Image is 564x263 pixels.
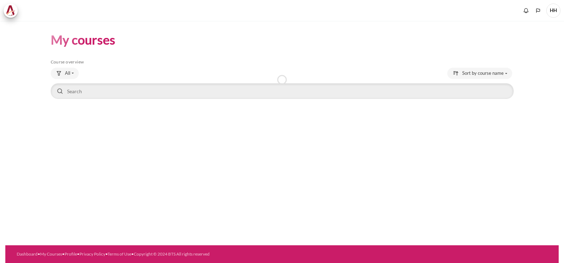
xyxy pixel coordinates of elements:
[51,83,514,99] input: Search
[533,5,543,16] button: Languages
[65,70,70,77] span: All
[65,251,77,257] a: Profile
[51,68,79,79] button: Grouping drop-down menu
[447,68,512,79] button: Sorting drop-down menu
[79,251,105,257] a: Privacy Policy
[17,251,312,257] div: • • • • •
[462,70,504,77] span: Sort by course name
[546,4,560,18] span: HH
[51,68,514,100] div: Course overview controls
[17,251,38,257] a: Dashboard
[134,251,210,257] a: Copyright © 2024 BTS All rights reserved
[546,4,560,18] a: User menu
[4,4,21,18] a: Architeck Architeck
[6,5,16,16] img: Architeck
[107,251,131,257] a: Terms of Use
[521,5,531,16] div: Show notification window with no new notifications
[51,32,115,48] h1: My courses
[51,59,514,65] h5: Course overview
[5,21,559,111] section: Content
[40,251,62,257] a: My Courses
